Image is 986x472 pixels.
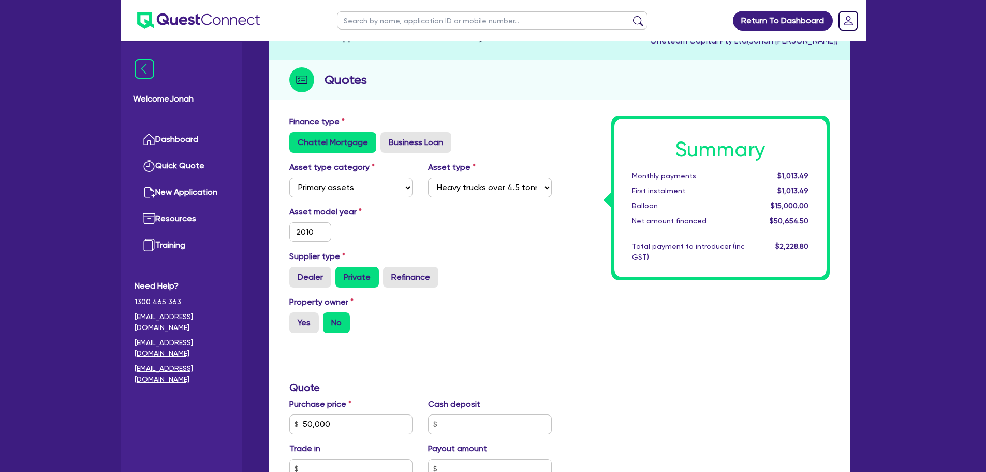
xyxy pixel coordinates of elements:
[289,116,345,128] label: Finance type
[282,206,421,218] label: Asset model year
[289,250,345,263] label: Supplier type
[770,217,808,225] span: $50,654.50
[289,267,331,288] label: Dealer
[383,267,438,288] label: Refinance
[624,170,753,181] div: Monthly payments
[337,11,647,30] input: Search by name, application ID or mobile number...
[143,160,155,172] img: quick-quote
[289,67,314,92] img: step-icon
[135,296,228,307] span: 1300 465 363
[771,202,808,210] span: $15,000.00
[289,381,552,394] h3: Quote
[452,33,483,43] span: Security
[289,132,376,153] label: Chattel Mortgage
[733,11,833,31] a: Return To Dashboard
[428,161,476,174] label: Asset type
[135,153,228,179] a: Quick Quote
[624,241,753,263] div: Total payment to introducer (inc GST)
[137,12,260,29] img: quest-connect-logo-blue
[338,33,375,43] span: Applicant
[143,212,155,225] img: resources
[289,398,351,410] label: Purchase price
[624,201,753,211] div: Balloon
[135,337,228,359] a: [EMAIL_ADDRESS][DOMAIN_NAME]
[289,161,375,174] label: Asset type category
[143,239,155,251] img: training
[135,126,228,153] a: Dashboard
[777,171,808,180] span: $1,013.49
[289,296,354,308] label: Property owner
[143,186,155,198] img: new-application
[428,442,487,455] label: Payout amount
[133,93,230,105] span: Welcome Jonah
[632,137,809,162] h1: Summary
[323,312,350,333] label: No
[390,33,434,43] span: Guarantors
[135,363,228,385] a: [EMAIL_ADDRESS][DOMAIN_NAME]
[335,267,379,288] label: Private
[428,398,480,410] label: Cash deposit
[835,7,862,34] a: Dropdown toggle
[325,70,367,89] h2: Quotes
[560,33,599,42] span: Contracts
[380,132,451,153] label: Business Loan
[135,311,228,333] a: [EMAIL_ADDRESS][DOMAIN_NAME]
[135,280,228,292] span: Need Help?
[512,33,535,43] span: Notes
[289,312,319,333] label: Yes
[135,232,228,259] a: Training
[775,242,808,250] span: $2,228.80
[135,206,228,232] a: Resources
[286,33,316,43] span: Quotes
[135,179,228,206] a: New Application
[624,185,753,196] div: First instalment
[289,442,320,455] label: Trade in
[624,216,753,226] div: Net amount financed
[777,187,808,195] span: $1,013.49
[135,59,154,79] img: icon-menu-close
